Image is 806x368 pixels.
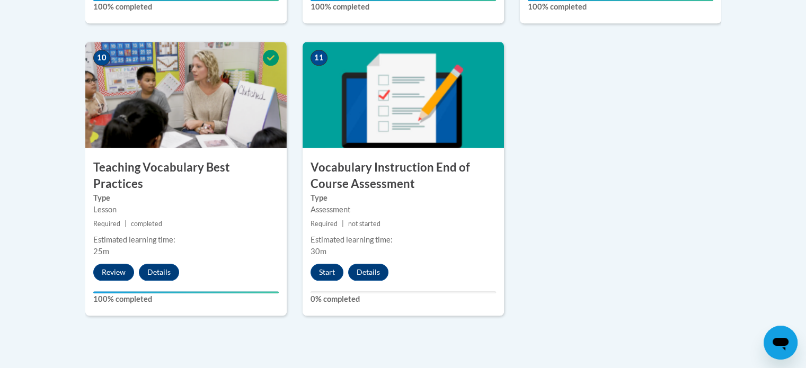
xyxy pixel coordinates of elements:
div: Estimated learning time: [311,234,496,246]
span: | [342,220,344,228]
span: completed [131,220,162,228]
span: 11 [311,50,327,66]
label: Type [311,192,496,204]
button: Details [139,264,179,281]
label: 100% completed [311,1,496,13]
div: Estimated learning time: [93,234,279,246]
span: | [125,220,127,228]
span: Required [93,220,120,228]
img: Course Image [303,42,504,148]
label: 100% completed [93,1,279,13]
img: Course Image [85,42,287,148]
iframe: Button to launch messaging window [764,326,798,360]
h3: Vocabulary Instruction End of Course Assessment [303,159,504,192]
div: Your progress [93,291,279,293]
span: 25m [93,247,109,256]
button: Review [93,264,134,281]
label: 0% completed [311,293,496,305]
label: 100% completed [528,1,713,13]
label: 100% completed [93,293,279,305]
button: Details [348,264,388,281]
span: 30m [311,247,326,256]
span: Required [311,220,338,228]
label: Type [93,192,279,204]
h3: Teaching Vocabulary Best Practices [85,159,287,192]
span: not started [348,220,380,228]
div: Assessment [311,204,496,216]
button: Start [311,264,343,281]
span: 10 [93,50,110,66]
div: Lesson [93,204,279,216]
